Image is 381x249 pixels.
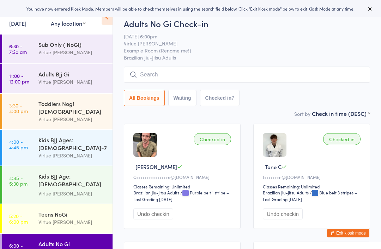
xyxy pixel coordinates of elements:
div: Checked in [194,133,231,145]
div: Checked in [323,133,361,145]
a: 11:00 -12:00 pmAdults Bjj GiVirtue [PERSON_NAME] [2,64,113,93]
a: 4:00 -4:45 pmKids BJJ Ages: [DEMOGRAPHIC_DATA]-7yrsVirtue [PERSON_NAME] [2,130,113,166]
div: Virtue [PERSON_NAME] [38,151,107,160]
div: Virtue [PERSON_NAME] [38,189,107,198]
a: [DATE] [9,19,26,27]
img: image1665031663.png [263,133,286,157]
div: Adults No Gi [38,240,107,248]
div: You have now entered Kiosk Mode. Members will be able to check themselves in using the search fie... [11,6,370,12]
button: Undo checkin [263,208,303,219]
input: Search [124,67,370,83]
a: 6:30 -7:30 amSub Only ( NoGi)Virtue [PERSON_NAME] [2,35,113,63]
div: C•••••••••••••••e@[DOMAIN_NAME] [133,174,233,180]
label: Sort by [294,110,310,117]
span: Tane C [265,163,282,170]
span: [DATE] 6:00pm [124,33,359,40]
div: Toddlers Nogi [DEMOGRAPHIC_DATA] [38,100,107,115]
button: Waiting [168,90,196,106]
span: Example Room (Rename me!) [124,47,359,54]
span: Virtue [PERSON_NAME] [124,40,359,47]
div: Kids BJJ Ages: [DEMOGRAPHIC_DATA]-7yrs [38,136,107,151]
button: Undo checkin [133,208,173,219]
div: Kids BJJ Age: [DEMOGRAPHIC_DATA] yo [38,172,107,189]
div: Teens NoGi [38,210,107,218]
div: Virtue [PERSON_NAME] [38,115,107,123]
a: 4:45 -5:30 pmKids BJJ Age: [DEMOGRAPHIC_DATA] yoVirtue [PERSON_NAME] [2,166,113,204]
time: 4:45 - 5:30 pm [9,175,28,186]
button: Exit kiosk mode [327,229,369,237]
div: t•••••••n@[DOMAIN_NAME] [263,174,363,180]
div: Adults Bjj Gi [38,70,107,78]
div: 7 [231,95,234,101]
div: Brazilian Jiu-Jitsu Adults [133,189,179,195]
button: All Bookings [124,90,165,106]
button: Checked in7 [200,90,240,106]
time: 4:00 - 4:45 pm [9,139,28,150]
img: image1743494545.png [133,133,157,157]
div: Any location [51,19,86,27]
div: Classes Remaining: Unlimited [263,183,363,189]
div: Sub Only ( NoGi) [38,41,107,48]
div: Classes Remaining: Unlimited [133,183,233,189]
a: 5:20 -6:00 pmTeens NoGiVirtue [PERSON_NAME] [2,204,113,233]
span: [PERSON_NAME] [135,163,177,170]
div: Check in time (DESC) [312,110,370,117]
div: Virtue [PERSON_NAME] [38,48,107,56]
time: 11:00 - 12:00 pm [9,73,29,84]
time: 6:30 - 7:30 am [9,43,27,55]
div: Virtue [PERSON_NAME] [38,218,107,226]
a: 3:30 -4:00 pmToddlers Nogi [DEMOGRAPHIC_DATA]Virtue [PERSON_NAME] [2,94,113,129]
div: Brazilian Jiu-Jitsu Adults [263,189,309,195]
h2: Adults No Gi Check-in [124,18,370,29]
time: 5:20 - 6:00 pm [9,213,28,224]
div: Virtue [PERSON_NAME] [38,78,107,86]
time: 3:30 - 4:00 pm [9,102,28,114]
span: Brazilian Jiu-Jitsu Adults [124,54,370,61]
